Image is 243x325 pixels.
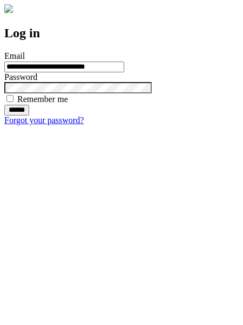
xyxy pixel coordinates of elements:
[17,94,68,104] label: Remember me
[4,72,37,82] label: Password
[4,116,84,125] a: Forgot your password?
[4,4,13,13] img: logo-4e3dc11c47720685a147b03b5a06dd966a58ff35d612b21f08c02c0306f2b779.png
[4,26,239,40] h2: Log in
[4,51,25,60] label: Email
